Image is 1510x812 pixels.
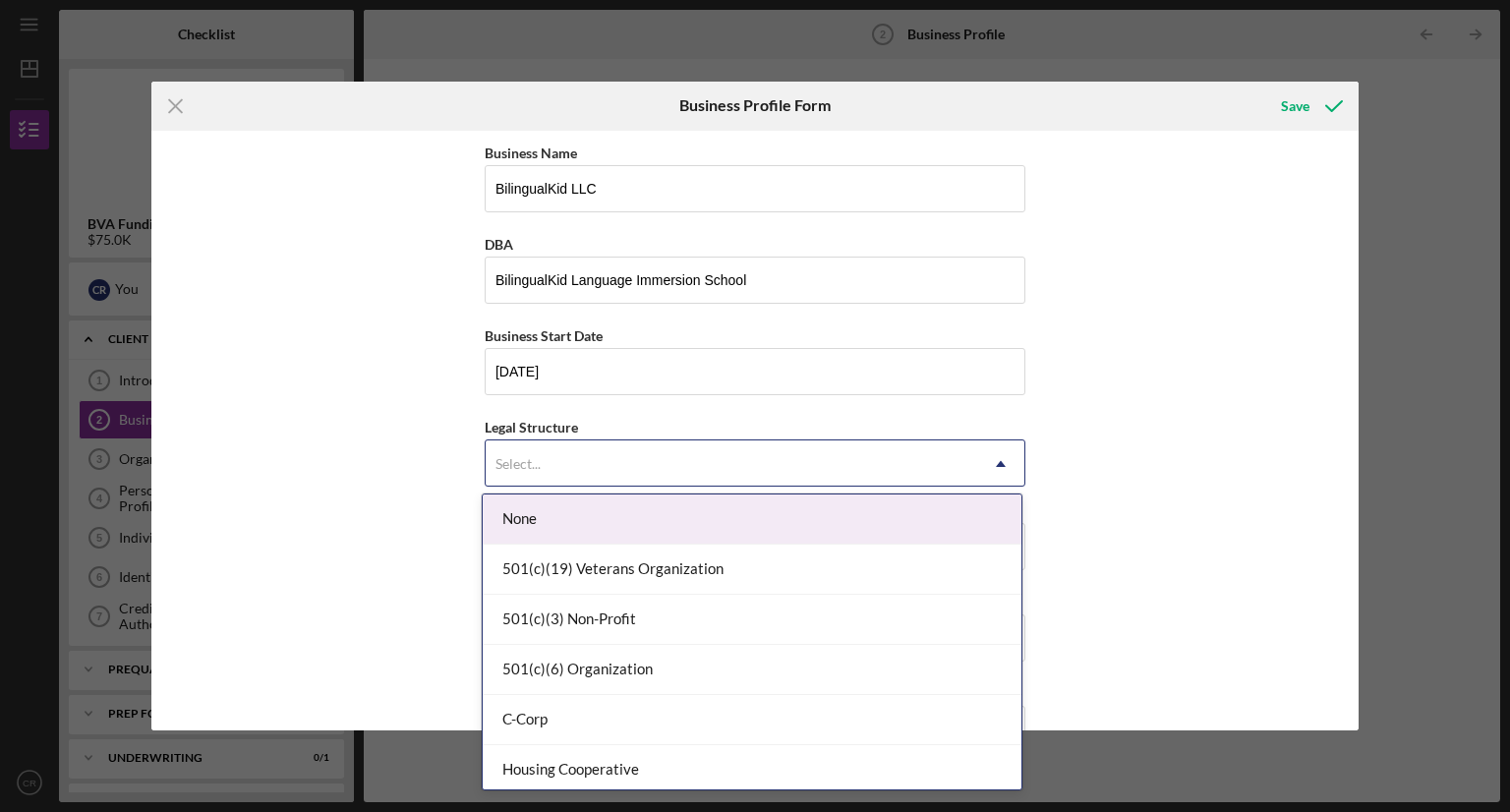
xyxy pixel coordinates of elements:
[485,327,603,344] label: Business Start Date
[483,695,1021,745] div: C-Corp
[483,645,1021,695] div: 501(c)(6) Organization
[495,456,541,472] div: Select...
[1281,87,1309,126] div: Save
[483,545,1021,595] div: 501(c)(19) Veterans Organization
[483,595,1021,645] div: 501(c)(3) Non-Profit
[483,745,1021,795] div: Housing Cooperative
[483,494,1021,545] div: None
[485,145,577,161] label: Business Name
[1261,87,1359,126] button: Save
[485,236,513,253] label: DBA
[679,96,831,114] h6: Business Profile Form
